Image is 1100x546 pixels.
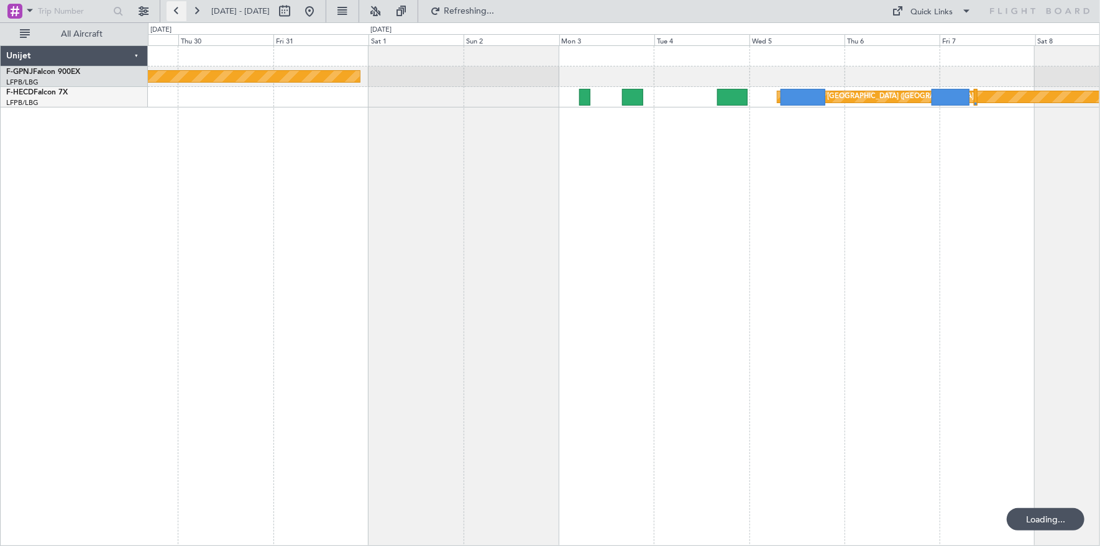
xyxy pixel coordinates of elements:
div: Tue 4 [654,34,749,45]
span: All Aircraft [32,30,131,39]
span: F-GPNJ [6,68,33,76]
a: LFPB/LBG [6,98,39,107]
div: Mon 3 [559,34,654,45]
div: Fri 31 [273,34,369,45]
div: [DATE] [370,25,392,35]
div: Planned Maint [GEOGRAPHIC_DATA] ([GEOGRAPHIC_DATA]) [781,88,976,106]
div: Quick Links [911,6,953,19]
div: Thu 6 [845,34,940,45]
span: [DATE] - [DATE] [211,6,270,17]
span: Refreshing... [443,7,495,16]
button: Refreshing... [424,1,499,21]
a: F-HECDFalcon 7X [6,89,68,96]
div: Fri 7 [940,34,1035,45]
div: Wed 5 [749,34,845,45]
div: [DATE] [150,25,172,35]
div: Thu 30 [178,34,273,45]
a: LFPB/LBG [6,78,39,87]
button: All Aircraft [14,24,135,44]
div: Loading... [1007,508,1084,530]
div: Sun 2 [464,34,559,45]
a: F-GPNJFalcon 900EX [6,68,80,76]
div: Sat 1 [369,34,464,45]
span: F-HECD [6,89,34,96]
button: Quick Links [886,1,978,21]
input: Trip Number [38,2,109,20]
